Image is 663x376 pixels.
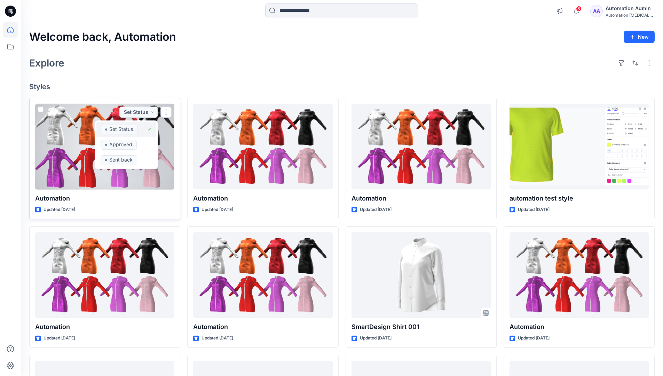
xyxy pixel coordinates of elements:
p: Automation [510,322,649,332]
a: Automation [193,232,332,318]
button: New [624,31,655,43]
p: automation test style [510,194,649,203]
a: automation test style [510,104,649,190]
a: Automation [193,104,332,190]
p: Updated [DATE] [518,335,550,342]
p: Automation [35,194,174,203]
h2: Explore [29,57,64,69]
div: Automation [MEDICAL_DATA]... [606,13,654,18]
p: Automation [35,322,174,332]
p: Approved [109,140,132,149]
p: Sent back [109,155,133,164]
h2: Welcome back, Automation [29,31,176,44]
p: Updated [DATE] [360,206,392,213]
a: SmartDesign Shirt 001 [352,232,491,318]
p: Automation [193,194,332,203]
div: AA [590,5,603,17]
p: Updated [DATE] [44,206,75,213]
p: Updated [DATE] [202,206,233,213]
p: Automation [352,194,491,203]
p: Updated [DATE] [518,206,550,213]
a: Automation [35,104,174,190]
p: Updated [DATE] [202,335,233,342]
p: SmartDesign Shirt 001 [352,322,491,332]
a: Automation [35,232,174,318]
span: 3 [576,6,582,11]
h4: Styles [29,83,655,91]
p: Set Status [109,125,133,134]
div: Automation Admin [606,4,654,13]
p: Updated [DATE] [360,335,392,342]
p: Automation [193,322,332,332]
a: Automation [352,104,491,190]
a: Automation [510,232,649,318]
p: Updated [DATE] [44,335,75,342]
